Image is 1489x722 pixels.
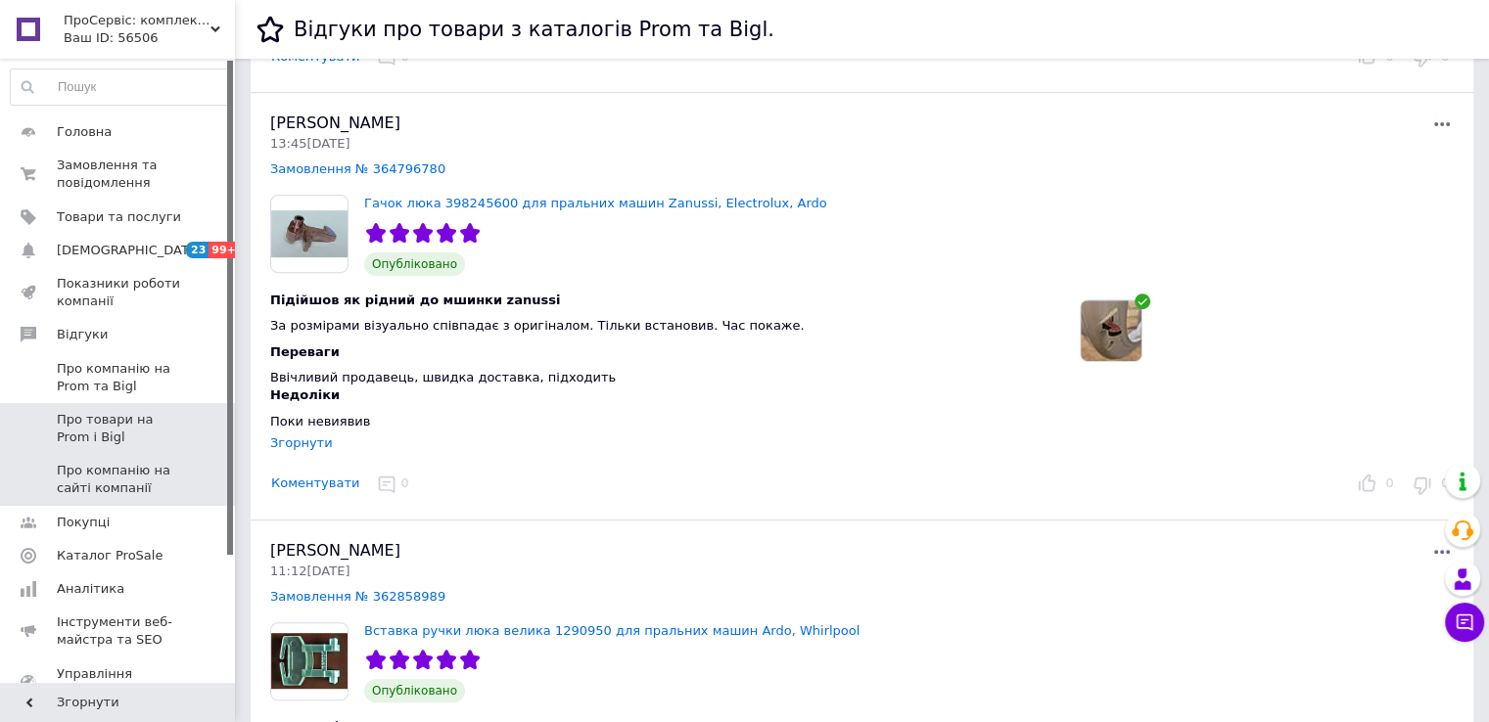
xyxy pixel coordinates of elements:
[1445,603,1484,642] button: Чат з покупцем
[270,589,445,604] a: Замовлення № 362858989
[186,242,209,258] span: 23
[270,413,1048,430] div: Поки невиявив
[270,474,360,494] button: Коментувати
[271,623,348,699] img: Вставка ручки люка велика 1290950 для пральних машин Ardo, Whirlpool
[270,318,805,333] span: За розмірами візуально співпадає з оригіналом. Тільки встановив. Час покаже.
[270,113,400,132] span: [PERSON_NAME]
[364,623,860,638] a: Вставка ручки люка велика 1290950 для пральних машин Ardo, Whirlpool
[270,564,349,578] span: 11:12[DATE]
[270,435,333,450] div: Згорнути
[57,157,181,192] span: Замовлення та повідомлення
[364,196,827,210] a: Гачок люка 398245600 для пральних машин Zanussi, Electrolux, Ardo
[57,665,181,700] span: Управління сайтом
[57,462,181,497] span: Про компанію на сайті компанії
[270,387,340,402] span: Недоліки
[57,360,181,395] span: Про компанію на Prom та Bigl
[57,123,112,141] span: Головна
[270,161,445,176] a: Замовлення № 364796780
[64,12,210,29] span: ПроСервіс: комплектуючі для пральних машин та побутової техніки
[57,514,110,531] span: Покупці
[209,242,241,258] span: 99+
[57,326,108,343] span: Відгуки
[57,411,181,446] span: Про товари на Prom і Bigl
[270,369,1048,386] div: Ввічливий продавець, швидка доставка, підходить
[270,293,560,307] span: Підійшов як рідний до мшинки zanussi
[57,580,124,598] span: Аналітика
[57,275,181,310] span: Показники роботи компанії
[57,242,202,259] span: [DEMOGRAPHIC_DATA]
[57,208,181,226] span: Товари та послуги
[57,613,181,649] span: Інструменти веб-майстра та SEO
[364,252,465,276] span: Опубліковано
[11,69,230,105] input: Пошук
[270,344,340,359] span: Переваги
[270,541,400,560] span: [PERSON_NAME]
[270,136,349,151] span: 13:45[DATE]
[364,679,465,702] span: Опубліковано
[64,29,235,47] div: Ваш ID: 56506
[294,18,774,41] h1: Відгуки про товари з каталогів Prom та Bigl.
[271,196,348,272] img: Гачок люка 398245600 для пральних машин Zanussi, Electrolux, Ardo
[57,547,163,564] span: Каталог ProSale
